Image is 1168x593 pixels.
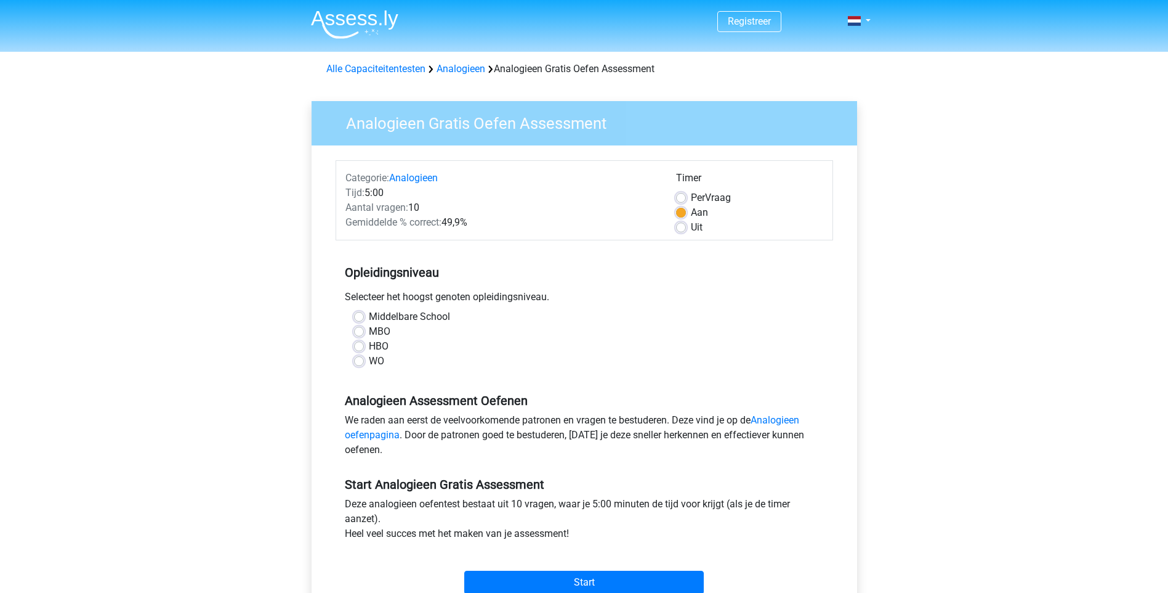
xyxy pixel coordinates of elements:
h5: Opleidingsniveau [345,260,824,285]
label: HBO [369,339,389,354]
div: 49,9% [336,215,667,230]
a: Registreer [728,15,771,27]
span: Aantal vragen: [345,202,408,213]
a: Analogieen [389,172,438,184]
div: Analogieen Gratis Oefen Assessment [321,62,847,76]
span: Gemiddelde % correct: [345,216,441,228]
div: We raden aan eerst de veelvoorkomende patronen en vragen te bestuderen. Deze vind je op de . Door... [336,413,833,462]
h5: Analogieen Assessment Oefenen [345,393,824,408]
span: Tijd: [345,187,364,198]
div: Deze analogieen oefentest bestaat uit 10 vragen, waar je 5:00 minuten de tijd voor krijgt (als je... [336,497,833,546]
div: 10 [336,200,667,215]
div: Selecteer het hoogst genoten opleidingsniveau. [336,290,833,309]
label: Uit [691,220,703,235]
h5: Start Analogieen Gratis Assessment [345,477,824,492]
label: WO [369,354,384,369]
span: Per [691,192,705,203]
label: Vraag [691,190,731,205]
h3: Analogieen Gratis Oefen Assessment [331,109,848,133]
label: MBO [369,324,390,339]
a: Alle Capaciteitentesten [326,63,425,75]
a: Analogieen [437,63,485,75]
label: Middelbare School [369,309,450,324]
div: Timer [676,171,823,190]
label: Aan [691,205,708,220]
span: Categorie: [345,172,389,184]
div: 5:00 [336,186,667,200]
img: Assessly [311,10,398,39]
